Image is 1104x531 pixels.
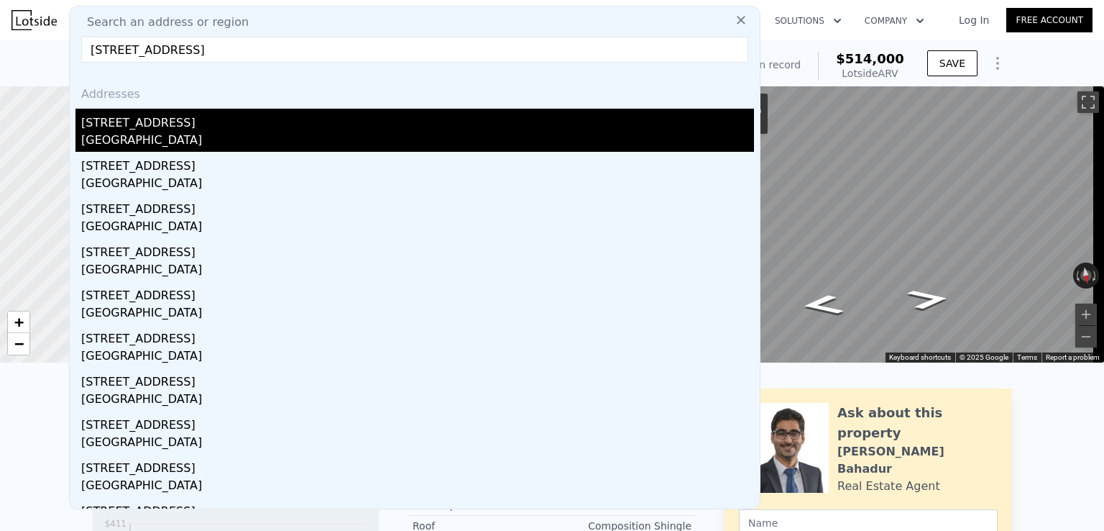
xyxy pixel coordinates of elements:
[942,13,1006,27] a: Log In
[81,304,754,324] div: [GEOGRAPHIC_DATA]
[81,281,754,304] div: [STREET_ADDRESS]
[960,353,1008,361] span: © 2025 Google
[81,132,754,152] div: [GEOGRAPHIC_DATA]
[1073,263,1081,289] button: Rotate counterclockwise
[658,86,1104,363] div: Street View
[1075,304,1097,325] button: Zoom in
[11,10,57,30] img: Lotside
[1075,326,1097,348] button: Zoom out
[81,109,754,132] div: [STREET_ADDRESS]
[1046,353,1100,361] a: Report a problem
[14,313,24,331] span: +
[81,238,754,261] div: [STREET_ADDRESS]
[853,8,936,34] button: Company
[81,434,754,454] div: [GEOGRAPHIC_DATA]
[81,411,754,434] div: [STREET_ADDRESS]
[889,353,951,363] button: Keyboard shortcuts
[8,312,29,333] a: Zoom in
[104,519,126,529] tspan: $411
[1017,353,1037,361] a: Terms (opens in new tab)
[1078,262,1093,289] button: Reset the view
[81,175,754,195] div: [GEOGRAPHIC_DATA]
[658,86,1104,363] div: Map
[836,51,904,66] span: $514,000
[763,8,853,34] button: Solutions
[836,66,904,81] div: Lotside ARV
[81,497,754,520] div: [STREET_ADDRESS]
[81,218,754,238] div: [GEOGRAPHIC_DATA]
[890,284,968,314] path: Go West, N 41st St
[81,261,754,281] div: [GEOGRAPHIC_DATA]
[81,368,754,391] div: [STREET_ADDRESS]
[983,49,1012,78] button: Show Options
[81,324,754,348] div: [STREET_ADDRESS]
[81,152,754,175] div: [STREET_ADDRESS]
[81,391,754,411] div: [GEOGRAPHIC_DATA]
[81,37,748,63] input: Enter an address, city, region, neighborhood or zip code
[837,403,998,443] div: Ask about this property
[81,348,754,368] div: [GEOGRAPHIC_DATA]
[1006,8,1092,32] a: Free Account
[1092,263,1100,289] button: Rotate clockwise
[837,443,998,478] div: [PERSON_NAME] Bahadur
[783,290,862,320] path: Go East, N 41st St
[75,14,249,31] span: Search an address or region
[81,477,754,497] div: [GEOGRAPHIC_DATA]
[14,335,24,353] span: −
[81,195,754,218] div: [STREET_ADDRESS]
[837,478,940,495] div: Real Estate Agent
[81,454,754,477] div: [STREET_ADDRESS]
[8,333,29,355] a: Zoom out
[75,74,754,109] div: Addresses
[927,50,977,76] button: SAVE
[1077,91,1099,113] button: Toggle fullscreen view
